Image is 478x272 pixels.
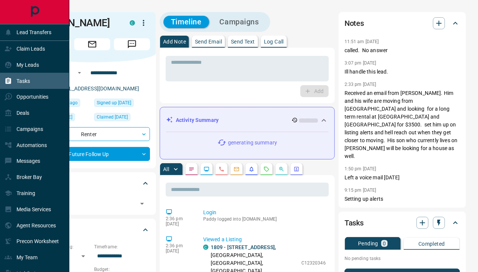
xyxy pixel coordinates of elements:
p: 1:50 pm [DATE] [345,166,376,171]
svg: Agent Actions [294,166,300,172]
button: Timeline [163,16,209,28]
button: Campaigns [212,16,267,28]
div: Criteria [34,221,150,239]
svg: Calls [219,166,225,172]
div: condos.ca [203,245,208,250]
svg: Notes [189,166,195,172]
p: called. No answer [345,47,460,54]
p: 2:33 pm [DATE] [345,82,376,87]
div: Notes [345,14,460,32]
p: [DATE] [166,221,192,227]
p: Left a voice mail [DATE] [345,174,460,182]
h2: Tasks [345,217,364,229]
p: generating summary [228,139,277,147]
div: condos.ca [130,20,135,26]
button: Open [137,198,147,209]
p: [DATE] [166,248,192,254]
div: Tasks [345,214,460,232]
p: Viewed a Listing [203,236,326,243]
span: Claimed [DATE] [97,113,128,121]
p: 11:51 am [DATE] [345,39,379,44]
h1: [PERSON_NAME] [34,17,118,29]
a: 1809 - [STREET_ADDRESS] [211,244,275,250]
p: No pending tasks [345,253,460,264]
div: Renter [34,127,150,141]
a: [EMAIL_ADDRESS][DOMAIN_NAME] [55,86,139,92]
p: 9:15 pm [DATE] [345,188,376,193]
p: Completed [418,241,445,246]
p: Setting up alerts [345,195,460,203]
button: Open [75,68,84,77]
p: 3:07 pm [DATE] [345,60,376,66]
span: Email [74,38,110,50]
div: Tags [34,174,150,192]
p: Add Note [163,39,186,44]
p: Login [203,209,326,216]
svg: Requests [264,166,270,172]
div: Fri Feb 07 2025 [94,99,150,109]
h2: Notes [345,17,364,29]
div: Activity Summary [166,113,328,127]
div: Future Follow Up [34,147,150,161]
p: Send Text [231,39,255,44]
p: Timeframe: [94,243,150,250]
p: 2:36 pm [166,243,192,248]
p: Activity Summary [176,116,219,124]
svg: Listing Alerts [249,166,255,172]
svg: Opportunities [279,166,285,172]
div: Fri Feb 07 2025 [94,113,150,123]
p: All [163,167,169,172]
svg: Lead Browsing Activity [204,166,210,172]
p: Ill handle this lead. [345,68,460,76]
p: 2:36 pm [166,216,192,221]
span: Message [114,38,150,50]
svg: Emails [234,166,240,172]
p: Pending [358,241,378,246]
p: C12320346 [301,260,326,266]
p: Received an email from [PERSON_NAME]. Him and his wife are moving from [GEOGRAPHIC_DATA] and look... [345,89,460,160]
p: Send Email [195,39,222,44]
span: Signed up [DATE] [97,99,131,107]
p: Paddy logged into [DOMAIN_NAME] [203,216,326,222]
p: 0 [383,241,386,246]
p: Log Call [264,39,284,44]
